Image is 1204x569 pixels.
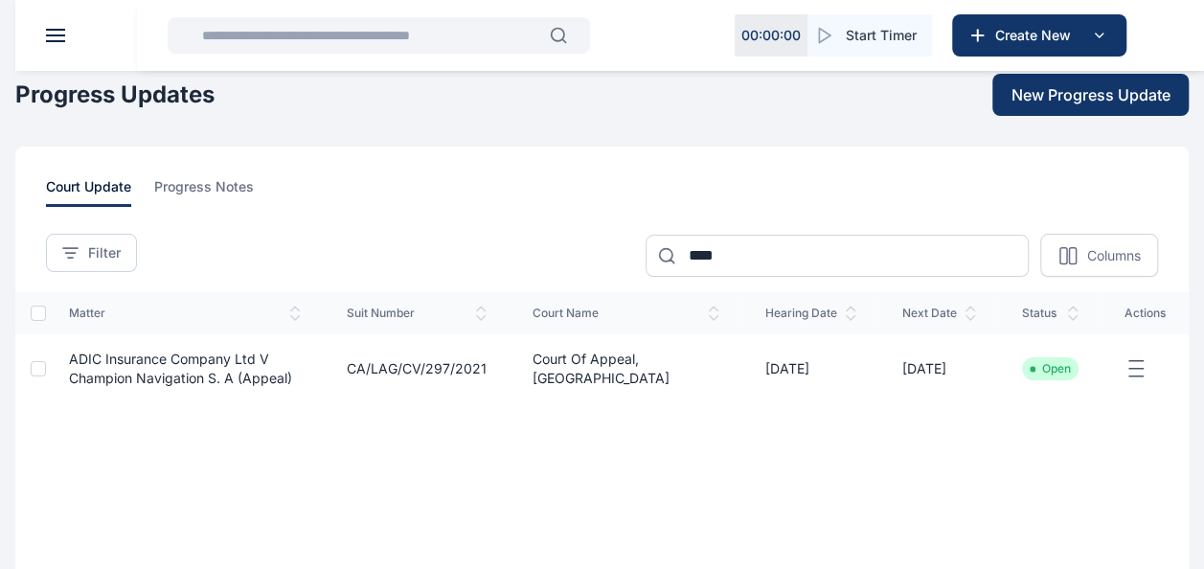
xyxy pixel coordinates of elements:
[1124,306,1166,321] span: actions
[154,177,277,207] a: progress notes
[988,26,1087,45] span: Create New
[347,306,487,321] span: suit number
[46,177,131,207] span: court update
[952,14,1126,57] button: Create New
[741,26,801,45] p: 00 : 00 : 00
[1011,83,1170,106] span: New Progress Update
[1040,234,1158,277] button: Columns
[992,74,1189,116] button: New Progress Update
[765,306,856,321] span: hearing date
[324,334,510,403] td: CA/LAG/CV/297/2021
[879,334,999,403] td: [DATE]
[46,177,154,207] a: court update
[533,306,719,321] span: court name
[69,306,301,321] span: matter
[807,14,932,57] button: Start Timer
[902,306,976,321] span: next date
[510,334,742,403] td: Court of Appeal, [GEOGRAPHIC_DATA]
[69,351,292,386] a: ADIC Insurance Company Ltd V Champion Navigation S. A (Appeal)
[1086,246,1140,265] p: Columns
[15,80,215,110] h1: Progress Updates
[88,243,121,262] span: Filter
[846,26,917,45] span: Start Timer
[1030,361,1071,376] li: Open
[742,334,879,403] td: [DATE]
[46,234,137,272] button: Filter
[1022,306,1079,321] span: status
[154,177,254,207] span: progress notes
